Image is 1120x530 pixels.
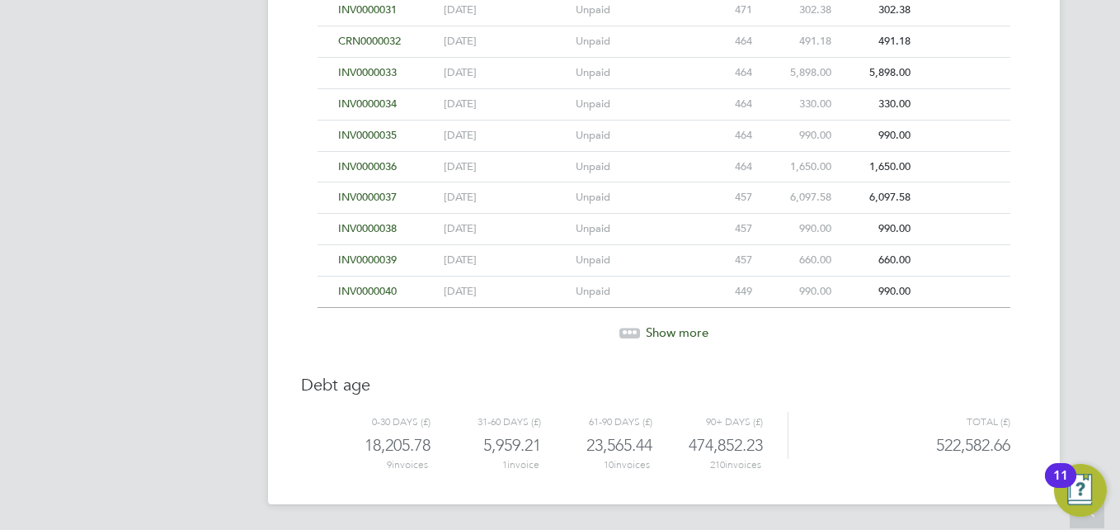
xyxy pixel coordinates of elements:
div: 6,097.58 [835,182,915,213]
div: 990.00 [835,277,915,307]
div: 330.00 [835,89,915,120]
ng-pluralize: invoices [614,459,650,471]
div: 990.00 [756,121,835,151]
div: 464 [704,121,756,151]
div: Unpaid [572,58,704,88]
span: 10 [604,459,614,471]
span: INV0000034 [338,97,397,111]
div: 31-60 days (£) [431,412,541,432]
div: 5,959.21 [431,432,541,459]
div: 1,650.00 [756,152,835,182]
div: 457 [704,182,756,213]
div: [DATE] [440,277,572,307]
div: 330.00 [756,89,835,120]
span: 9 [387,459,392,471]
span: INV0000036 [338,159,397,173]
div: Unpaid [572,121,704,151]
div: [DATE] [440,121,572,151]
ng-pluralize: invoice [507,459,539,471]
div: Unpaid [572,182,704,213]
div: 491.18 [835,26,915,57]
div: 457 [704,245,756,276]
div: Unpaid [572,245,704,276]
div: Unpaid [572,277,704,307]
h3: Debt age [301,357,1027,395]
div: [DATE] [440,58,572,88]
div: [DATE] [440,152,572,182]
span: 1 [502,459,507,471]
div: Total (£) [788,412,1010,432]
span: INV0000031 [338,2,397,17]
div: 5,898.00 [835,58,915,88]
div: 990.00 [756,277,835,307]
div: 464 [704,89,756,120]
div: 474,852.23 [652,432,763,459]
div: 464 [704,26,756,57]
span: 210 [710,459,725,471]
span: INV0000039 [338,253,397,267]
div: Unpaid [572,214,704,244]
div: [DATE] [440,214,572,244]
div: 457 [704,214,756,244]
div: 0-30 days (£) [320,412,431,432]
span: INV0000035 [338,128,397,142]
div: 1,650.00 [835,152,915,182]
div: 660.00 [835,245,915,276]
div: 522,582.66 [788,432,1010,459]
ng-pluralize: invoices [392,459,428,471]
div: [DATE] [440,26,572,57]
div: [DATE] [440,182,572,213]
div: Unpaid [572,89,704,120]
div: Unpaid [572,152,704,182]
div: 449 [704,277,756,307]
div: 990.00 [756,214,835,244]
span: Show more [646,324,708,340]
div: 18,205.78 [320,432,431,459]
div: Unpaid [572,26,704,57]
div: 990.00 [835,121,915,151]
span: CRN0000032 [338,34,401,48]
div: 23,565.44 [541,432,652,459]
span: INV0000040 [338,284,397,298]
div: 90+ days (£) [652,412,763,432]
div: 464 [704,152,756,182]
button: Open Resource Center, 11 new notifications [1054,464,1107,517]
div: [DATE] [440,89,572,120]
span: INV0000033 [338,65,397,79]
div: 464 [704,58,756,88]
span: INV0000038 [338,221,397,235]
div: 990.00 [835,214,915,244]
div: 5,898.00 [756,58,835,88]
ng-pluralize: invoices [725,459,761,471]
div: 11 [1053,476,1068,497]
div: 6,097.58 [756,182,835,213]
div: [DATE] [440,245,572,276]
div: 660.00 [756,245,835,276]
span: INV0000037 [338,190,397,204]
div: 61-90 days (£) [541,412,652,432]
div: 491.18 [756,26,835,57]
